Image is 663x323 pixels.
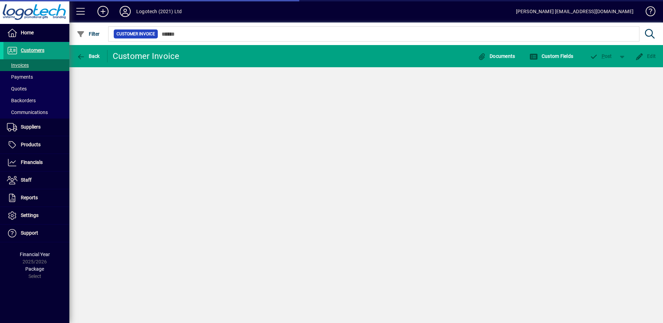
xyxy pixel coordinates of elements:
button: Add [92,5,114,18]
span: Support [21,230,38,236]
a: Financials [3,154,69,171]
span: Back [77,53,100,59]
span: ost [589,53,612,59]
span: Customers [21,47,44,53]
span: Settings [21,212,38,218]
span: Edit [635,53,656,59]
a: Settings [3,207,69,224]
a: Communications [3,106,69,118]
span: Reports [21,195,38,200]
span: Financial Year [20,252,50,257]
app-page-header-button: Back [69,50,107,62]
a: Backorders [3,95,69,106]
span: P [602,53,605,59]
button: Post [586,50,615,62]
a: Products [3,136,69,154]
span: Custom Fields [529,53,573,59]
span: Filter [77,31,100,37]
span: Staff [21,177,32,183]
span: Communications [7,110,48,115]
button: Profile [114,5,136,18]
div: Logotech (2021) Ltd [136,6,182,17]
a: Invoices [3,59,69,71]
div: [PERSON_NAME] [EMAIL_ADDRESS][DOMAIN_NAME] [516,6,634,17]
button: Back [75,50,102,62]
a: Support [3,225,69,242]
a: Home [3,24,69,42]
span: Package [25,266,44,272]
a: Suppliers [3,119,69,136]
a: Staff [3,172,69,189]
span: Customer Invoice [117,30,155,37]
a: Payments [3,71,69,83]
span: Quotes [7,86,27,91]
span: Products [21,142,41,147]
span: Invoices [7,62,29,68]
span: Suppliers [21,124,41,130]
button: Filter [75,28,102,40]
button: Edit [634,50,658,62]
div: Customer Invoice [113,51,180,62]
a: Reports [3,189,69,207]
span: Financials [21,159,43,165]
span: Home [21,30,34,35]
span: Backorders [7,98,36,103]
a: Knowledge Base [640,1,654,24]
span: Documents [478,53,515,59]
button: Documents [476,50,517,62]
span: Payments [7,74,33,80]
button: Custom Fields [528,50,575,62]
a: Quotes [3,83,69,95]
